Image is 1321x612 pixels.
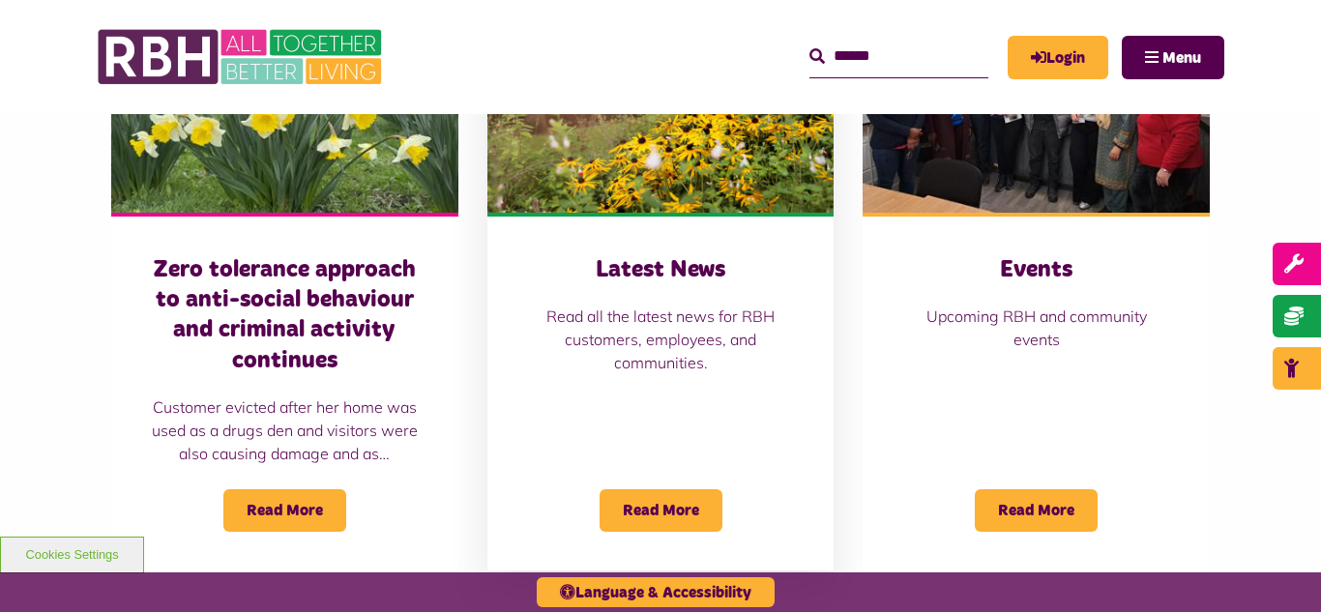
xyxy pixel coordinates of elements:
[975,489,1098,532] span: Read More
[901,305,1171,351] p: Upcoming RBH and community events
[526,255,796,285] h3: Latest News
[600,489,722,532] span: Read More
[526,305,796,374] p: Read all the latest news for RBH customers, employees, and communities.
[901,255,1171,285] h3: Events
[1162,50,1201,66] span: Menu
[150,395,420,465] p: Customer evicted after her home was used as a drugs den and visitors were also causing damage and...
[537,577,775,607] button: Language & Accessibility
[1008,36,1108,79] a: MyRBH
[97,19,387,95] img: RBH
[150,255,420,376] h3: Zero tolerance approach to anti-social behaviour and criminal activity continues
[809,36,988,77] input: Search
[223,489,346,532] span: Read More
[1122,36,1224,79] button: Navigation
